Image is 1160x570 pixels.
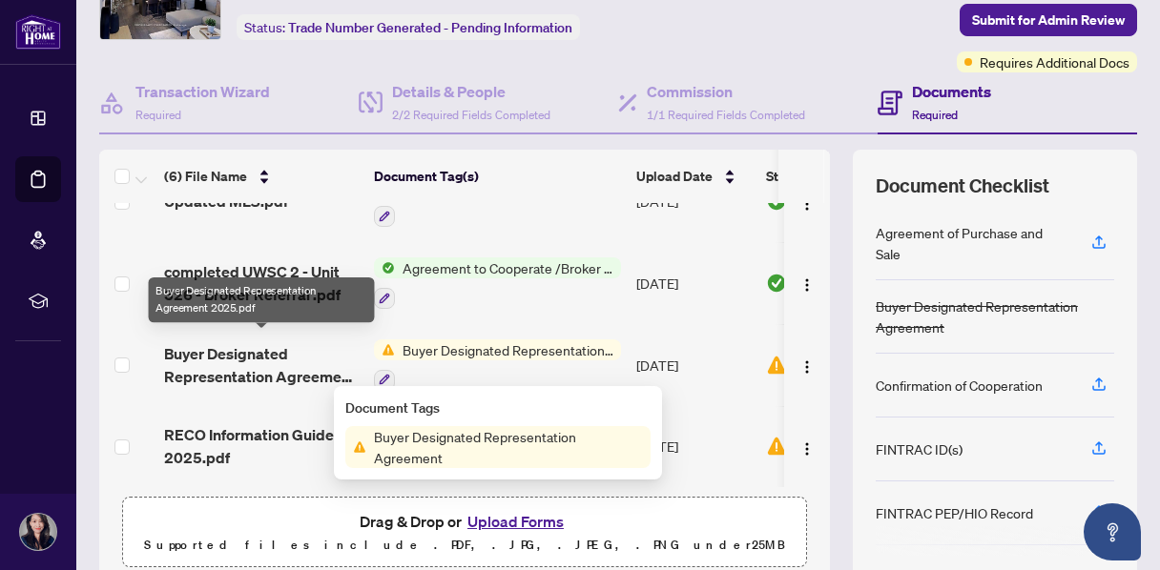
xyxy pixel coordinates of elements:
[799,441,815,457] img: Logo
[1084,503,1141,560] button: Open asap
[395,339,621,360] span: Buyer Designated Representation Agreement
[237,14,580,40] div: Status:
[374,339,395,360] img: Status Icon
[156,150,366,203] th: (6) File Name
[360,509,570,534] span: Drag & Drop or
[164,260,359,306] span: completed UWSC 2 - Unit 326 - Broker Referral .pdf
[876,502,1033,523] div: FINTRAC PEP/HIO Record
[766,273,787,294] img: Document Status
[758,150,921,203] th: Status
[912,108,958,122] span: Required
[766,436,787,457] img: Document Status
[142,275,381,322] div: Buyer Designated Representation Agreement 2025.pdf
[392,80,550,103] h4: Details & People
[799,359,815,375] img: Logo
[912,80,991,103] h4: Documents
[629,150,758,203] th: Upload Date
[876,438,963,459] div: FINTRAC ID(s)
[792,431,822,461] button: Logo
[135,534,795,557] p: Supported files include .PDF, .JPG, .JPEG, .PNG under 25 MB
[876,222,1068,264] div: Agreement of Purchase and Sale
[980,51,1129,72] span: Requires Additional Docs
[629,242,758,324] td: [DATE]
[876,375,1043,396] div: Confirmation of Cooperation
[876,295,1114,337] div: Buyer Designated Representation Agreement
[15,14,61,50] img: logo
[462,509,570,534] button: Upload Forms
[366,150,629,203] th: Document Tag(s)
[374,339,621,391] button: Status IconBuyer Designated Representation Agreement
[392,108,550,122] span: 2/2 Required Fields Completed
[164,166,247,187] span: (6) File Name
[395,257,621,278] span: Agreement to Cooperate /Broker Referral
[164,423,359,469] span: RECO Information Guide 2025.pdf
[792,350,822,380] button: Logo
[792,268,822,298] button: Logo
[164,342,359,388] span: Buyer Designated Representation Agreement 2025.pdf
[799,196,815,212] img: Logo
[647,80,805,103] h4: Commission
[374,257,395,278] img: Status Icon
[766,355,787,376] img: Document Status
[636,166,713,187] span: Upload Date
[876,173,1049,199] span: Document Checklist
[345,397,651,418] div: Document Tags
[960,4,1137,36] button: Submit for Admin Review
[972,5,1125,35] span: Submit for Admin Review
[374,257,621,309] button: Status IconAgreement to Cooperate /Broker Referral
[799,277,815,293] img: Logo
[629,406,758,488] td: [DATE]
[135,108,181,122] span: Required
[647,108,805,122] span: 1/1 Required Fields Completed
[629,324,758,406] td: [DATE]
[123,498,806,568] span: Drag & Drop orUpload FormsSupported files include .PDF, .JPG, .JPEG, .PNG under25MB
[135,80,270,103] h4: Transaction Wizard
[20,514,56,550] img: Profile Icon
[366,426,651,468] span: Buyer Designated Representation Agreement
[766,166,805,187] span: Status
[288,19,572,36] span: Trade Number Generated - Pending Information
[345,437,366,458] img: Status Icon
